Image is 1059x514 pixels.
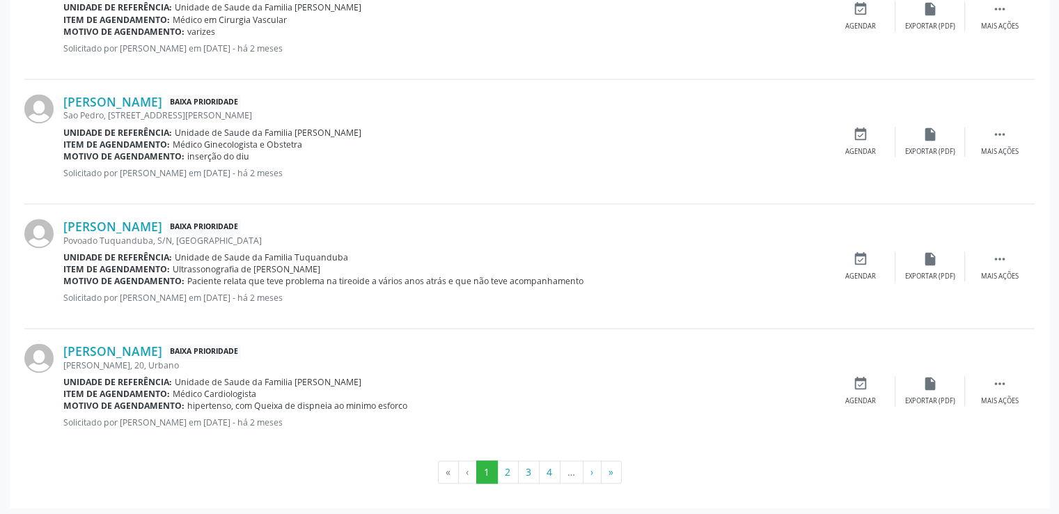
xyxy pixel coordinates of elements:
i: insert_drive_file [923,1,938,17]
div: Agendar [845,147,876,157]
div: Mais ações [981,396,1019,406]
ul: Pagination [24,460,1035,484]
span: inserção do diu [187,150,249,162]
b: Motivo de agendamento: [63,26,185,38]
b: Item de agendamento: [63,14,170,26]
b: Motivo de agendamento: [63,275,185,287]
a: [PERSON_NAME] [63,343,162,359]
i: event_available [853,376,868,391]
i:  [992,251,1007,267]
i:  [992,376,1007,391]
b: Item de agendamento: [63,388,170,400]
i:  [992,127,1007,142]
b: Unidade de referência: [63,376,172,388]
p: Solicitado por [PERSON_NAME] em [DATE] - há 2 meses [63,167,826,179]
i: event_available [853,1,868,17]
span: Baixa Prioridade [167,95,241,109]
span: hipertenso, com Queixa de dispneia ao minimo esforco [187,400,407,412]
button: Go to last page [601,460,622,484]
i: event_available [853,127,868,142]
div: Mais ações [981,22,1019,31]
span: Unidade de Saude da Familia Tuquanduba [175,251,348,263]
img: img [24,343,54,373]
button: Go to page 1 [476,460,498,484]
div: Exportar (PDF) [905,396,955,406]
span: Unidade de Saude da Familia [PERSON_NAME] [175,1,361,13]
div: Exportar (PDF) [905,22,955,31]
div: [PERSON_NAME], 20, Urbano [63,359,826,371]
img: img [24,219,54,248]
div: Exportar (PDF) [905,147,955,157]
b: Motivo de agendamento: [63,150,185,162]
i: event_available [853,251,868,267]
i: insert_drive_file [923,376,938,391]
b: Item de agendamento: [63,139,170,150]
a: [PERSON_NAME] [63,94,162,109]
p: Solicitado por [PERSON_NAME] em [DATE] - há 2 meses [63,292,826,304]
button: Go to page 4 [539,460,560,484]
i: insert_drive_file [923,251,938,267]
span: Médico Ginecologista e Obstetra [173,139,302,150]
i: insert_drive_file [923,127,938,142]
span: Médico em Cirurgia Vascular [173,14,287,26]
span: varizes [187,26,215,38]
span: Ultrassonografia de [PERSON_NAME] [173,263,320,275]
b: Unidade de referência: [63,127,172,139]
a: [PERSON_NAME] [63,219,162,234]
div: Agendar [845,396,876,406]
b: Unidade de referência: [63,251,172,263]
img: img [24,94,54,123]
b: Item de agendamento: [63,263,170,275]
div: Sao Pedro, [STREET_ADDRESS][PERSON_NAME] [63,109,826,121]
div: Mais ações [981,147,1019,157]
button: Go to next page [583,460,602,484]
div: Mais ações [981,272,1019,281]
button: Go to page 3 [518,460,540,484]
button: Go to page 2 [497,460,519,484]
i:  [992,1,1007,17]
div: Povoado Tuquanduba, S/N, [GEOGRAPHIC_DATA] [63,235,826,247]
span: Baixa Prioridade [167,219,241,234]
b: Motivo de agendamento: [63,400,185,412]
div: Agendar [845,22,876,31]
div: Exportar (PDF) [905,272,955,281]
span: Paciente relata que teve problema na tireoide a vários anos atrás e que não teve acompanhamento [187,275,583,287]
p: Solicitado por [PERSON_NAME] em [DATE] - há 2 meses [63,42,826,54]
span: Unidade de Saude da Familia [PERSON_NAME] [175,127,361,139]
span: Unidade de Saude da Familia [PERSON_NAME] [175,376,361,388]
b: Unidade de referência: [63,1,172,13]
div: Agendar [845,272,876,281]
span: Médico Cardiologista [173,388,256,400]
p: Solicitado por [PERSON_NAME] em [DATE] - há 2 meses [63,416,826,428]
span: Baixa Prioridade [167,344,241,359]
